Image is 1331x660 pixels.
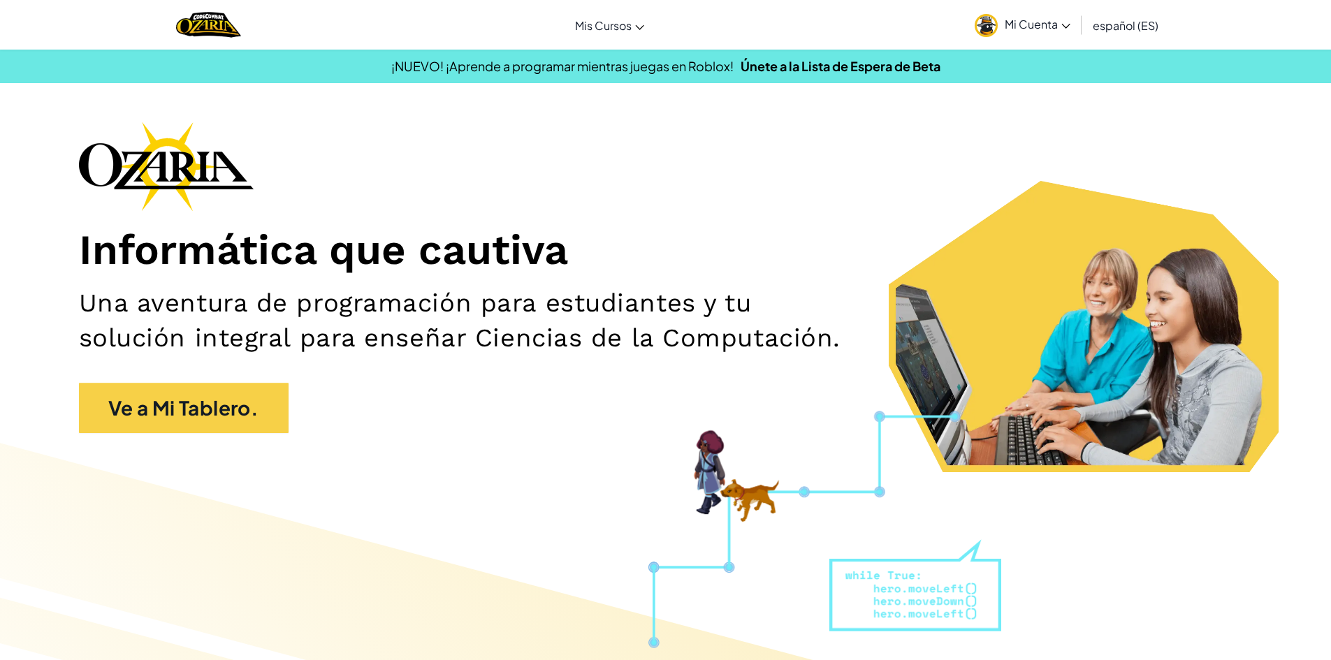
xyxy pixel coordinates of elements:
span: español (ES) [1093,18,1158,33]
span: ¡NUEVO! ¡Aprende a programar mientras juegas en Roblox! [391,58,734,74]
h2: Una aventura de programación para estudiantes y tu solución integral para enseñar Ciencias de la ... [79,286,866,355]
a: Mi Cuenta [968,3,1077,47]
img: Ozaria branding logo [79,122,254,211]
img: Home [176,10,241,39]
a: Mis Cursos [568,6,651,44]
a: Ozaria by CodeCombat logo [176,10,241,39]
span: Mis Cursos [575,18,632,33]
a: español (ES) [1086,6,1165,44]
a: Ve a Mi Tablero. [79,383,289,433]
img: avatar [975,14,998,37]
h1: Informática que cautiva [79,225,1253,276]
span: Mi Cuenta [1005,17,1070,31]
a: Únete a la Lista de Espera de Beta [741,58,940,74]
